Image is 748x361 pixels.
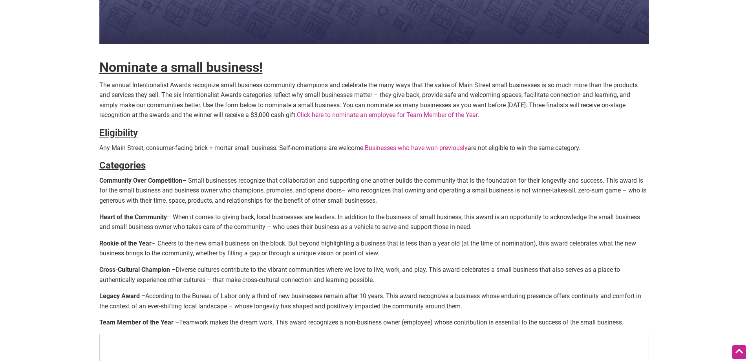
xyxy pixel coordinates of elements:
strong: Rookie of the Year [99,240,152,247]
strong: Cross-Cultural Champion – [99,266,176,273]
p: – When it comes to giving back, local businesses are leaders. In addition to the business of smal... [99,212,649,232]
p: – Small businesses recognize that collaboration and supporting one another builds the community t... [99,176,649,206]
strong: Legacy Award – [99,292,145,300]
p: According to the Bureau of Labor only a third of new businesses remain after 10 years. This award... [99,291,649,311]
strong: Nominate a small business! [99,59,263,75]
p: Any Main Street, consumer-facing brick + mortar small business. Self-nominations are welcome. are... [99,143,649,153]
strong: Heart of the Community [99,213,167,221]
a: Businesses who have won previously [365,144,468,152]
strong: Team Member of the Year – [99,319,624,326]
a: Click here to nominate an employee for Team Member of the Year [297,111,477,119]
strong: Community Over Competition [99,177,182,184]
span: Teamwork makes the dream work. This award recognizes a non-business owner (employee) whose contri... [179,319,624,326]
div: Scroll Back to Top [732,345,746,359]
p: The annual Intentionalist Awards recognize small business community champions and celebrate the m... [99,80,649,120]
strong: Categories [99,160,146,171]
p: Diverse cultures contribute to the vibrant communities where we love to live, work, and play. Thi... [99,265,649,285]
p: – Cheers to the new small business on the block. But beyond highlighting a business that is less ... [99,238,649,258]
strong: Eligibility [99,127,138,138]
